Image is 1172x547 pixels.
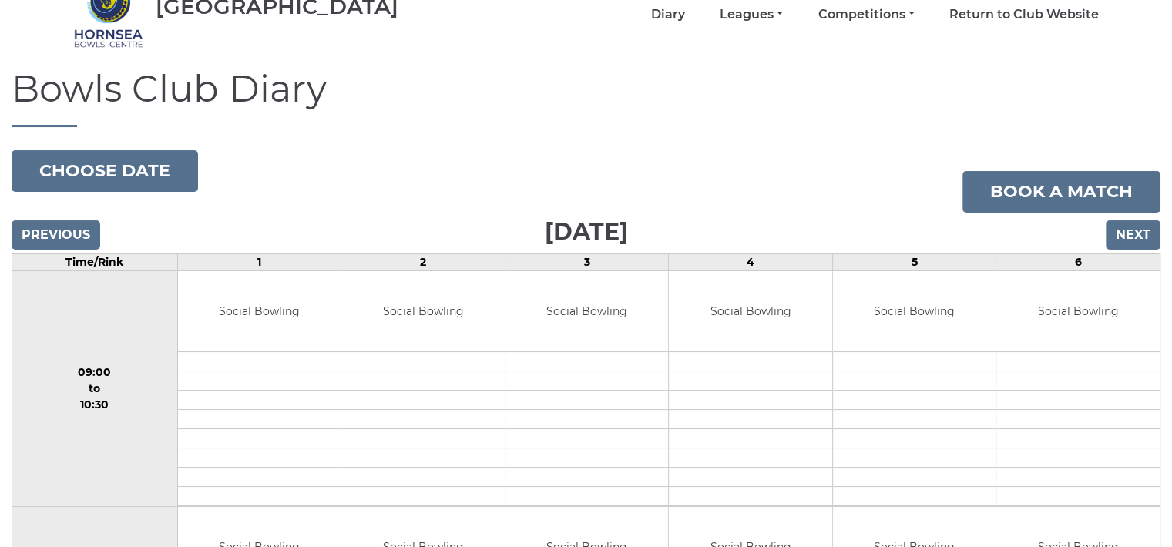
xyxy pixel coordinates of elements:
a: Competitions [818,6,914,23]
a: Return to Club Website [949,6,1099,23]
td: Social Bowling [505,271,669,352]
td: Social Bowling [833,271,996,352]
a: Leagues [720,6,783,23]
a: Diary [651,6,685,23]
td: 1 [177,253,341,270]
td: 2 [341,253,505,270]
input: Previous [12,220,100,250]
td: 5 [832,253,996,270]
td: Social Bowling [341,271,505,352]
td: 6 [996,253,1160,270]
td: Time/Rink [12,253,178,270]
input: Next [1106,220,1160,250]
td: 4 [669,253,833,270]
td: 3 [505,253,669,270]
h1: Bowls Club Diary [12,69,1160,127]
td: Social Bowling [996,271,1160,352]
td: Social Bowling [178,271,341,352]
button: Choose date [12,150,198,192]
a: Book a match [962,171,1160,213]
td: 09:00 to 10:30 [12,270,178,507]
td: Social Bowling [669,271,832,352]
